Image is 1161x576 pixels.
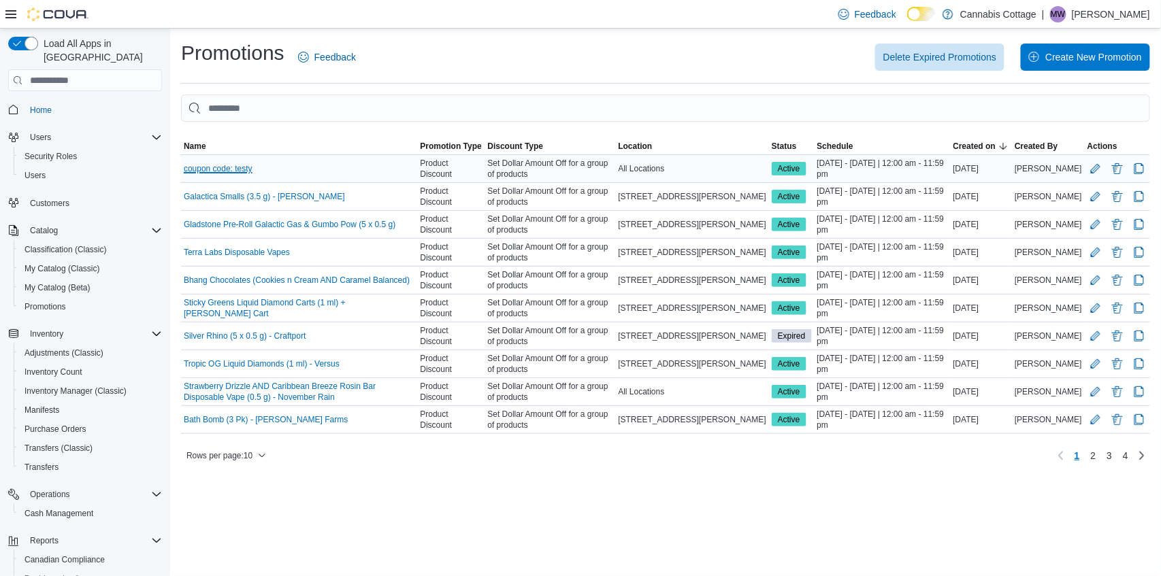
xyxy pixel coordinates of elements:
[14,343,167,362] button: Adjustments (Classic)
[772,357,806,371] span: Active
[184,381,415,403] a: Strawberry Drizzle AND Caribbean Breeze Rosin Bar Disposable Vape (0.5 g) - November Rain
[817,241,948,263] span: [DATE] - [DATE] | 12:00 am - 11:59 pm
[421,241,483,263] span: Product Discount
[953,141,996,152] span: Created on
[619,163,665,174] span: All Locations
[1088,141,1117,152] span: Actions
[421,353,483,375] span: Product Discount
[421,325,483,347] span: Product Discount
[24,486,76,503] button: Operations
[772,301,806,315] span: Active
[778,190,800,203] span: Active
[1134,447,1150,464] a: Next page
[24,405,59,416] span: Manifests
[19,148,82,165] a: Security Roles
[24,195,75,211] a: Customers
[619,275,766,286] span: [STREET_ADDRESS][PERSON_NAME]
[184,297,415,319] a: Sticky Greens Liquid Diamond Carts (1 ml) + [PERSON_NAME] Cart
[1088,272,1104,288] button: Edit Promotion
[1131,216,1147,233] button: Clone Promotion
[907,21,908,22] span: Dark Mode
[817,353,948,375] span: [DATE] - [DATE] | 12:00 am - 11:59 pm
[19,364,162,380] span: Inventory Count
[907,7,936,21] input: Dark Mode
[24,194,162,211] span: Customers
[186,450,252,461] span: Rows per page : 10
[1051,6,1065,22] span: MW
[1088,356,1104,372] button: Edit Promotion
[485,183,616,210] div: Set Dollar Amount Off for a group of products
[1101,445,1117,467] a: Page 3 of 4
[184,191,345,202] a: Galactica Smalls (3.5 g) - [PERSON_NAME]
[19,299,71,315] a: Promotions
[1131,384,1147,400] button: Clone Promotion
[1109,160,1126,177] button: Delete Promotion
[24,386,127,396] span: Inventory Manager (Classic)
[485,406,616,433] div: Set Dollar Amount Off for a group of products
[1131,272,1147,288] button: Clone Promotion
[778,163,800,175] span: Active
[421,141,482,152] span: Promotion Type
[1109,356,1126,372] button: Delete Promotion
[951,244,1013,260] div: [DATE]
[485,211,616,238] div: Set Dollar Amount Off for a group of products
[184,219,395,230] a: Gladstone Pre-Roll Galactic Gas & Gumbo Pow (5 x 0.5 g)
[19,505,162,522] span: Cash Management
[19,364,88,380] a: Inventory Count
[817,325,948,347] span: [DATE] - [DATE] | 12:00 am - 11:59 pm
[14,166,167,185] button: Users
[1015,331,1082,341] span: [PERSON_NAME]
[951,411,1013,428] div: [DATE]
[19,440,162,456] span: Transfers (Classic)
[1015,303,1082,314] span: [PERSON_NAME]
[14,504,167,523] button: Cash Management
[421,381,483,403] span: Product Discount
[1131,188,1147,205] button: Clone Promotion
[3,221,167,240] button: Catalog
[778,330,806,342] span: Expired
[24,462,59,473] span: Transfers
[485,294,616,322] div: Set Dollar Amount Off for a group of products
[24,367,82,377] span: Inventory Count
[875,44,1005,71] button: Delete Expired Promotions
[24,532,162,549] span: Reports
[184,414,348,425] a: Bath Bomb (3 Pk) - [PERSON_NAME] Farms
[30,105,52,116] span: Home
[1109,384,1126,400] button: Delete Promotion
[616,138,769,154] button: Location
[30,328,63,339] span: Inventory
[619,219,766,230] span: [STREET_ADDRESS][PERSON_NAME]
[619,247,766,258] span: [STREET_ADDRESS][PERSON_NAME]
[19,552,110,568] a: Canadian Compliance
[772,413,806,426] span: Active
[1015,191,1082,202] span: [PERSON_NAME]
[24,554,105,565] span: Canadian Compliance
[951,356,1013,372] div: [DATE]
[1131,356,1147,372] button: Clone Promotion
[19,167,51,184] a: Users
[778,246,800,258] span: Active
[3,485,167,504] button: Operations
[1053,445,1150,467] nav: Pagination for table:
[772,190,806,203] span: Active
[1015,141,1058,152] span: Created By
[293,44,361,71] a: Feedback
[3,99,167,119] button: Home
[19,241,112,258] a: Classification (Classic)
[772,385,806,399] span: Active
[19,440,98,456] a: Transfers (Classic)
[19,299,162,315] span: Promotions
[19,241,162,258] span: Classification (Classic)
[772,141,797,152] span: Status
[951,216,1013,233] div: [DATE]
[1015,219,1082,230] span: [PERSON_NAME]
[181,39,284,67] h1: Promotions
[24,486,162,503] span: Operations
[619,141,653,152] span: Location
[817,381,948,403] span: [DATE] - [DATE] | 12:00 am - 11:59 pm
[1015,275,1082,286] span: [PERSON_NAME]
[19,402,162,418] span: Manifests
[485,350,616,377] div: Set Dollar Amount Off for a group of products
[1131,328,1147,344] button: Clone Promotion
[1131,300,1147,316] button: Clone Promotion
